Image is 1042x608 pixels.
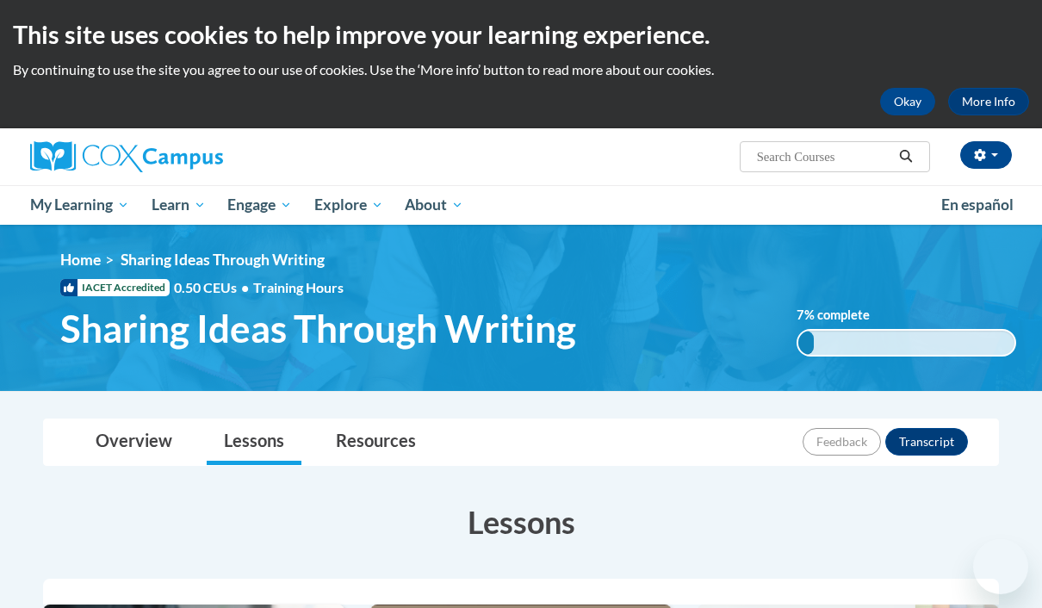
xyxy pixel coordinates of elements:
h3: Lessons [43,500,999,543]
div: 7% [798,331,814,355]
span: Sharing Ideas Through Writing [60,306,576,351]
a: Engage [216,185,303,225]
a: Home [60,251,101,269]
button: Search [893,146,919,167]
span: • [241,279,249,295]
span: Training Hours [253,279,344,295]
h2: This site uses cookies to help improve your learning experience. [13,17,1029,52]
span: Explore [314,195,383,215]
button: Transcript [885,428,968,456]
span: Learn [152,195,206,215]
a: Cox Campus [30,141,340,172]
input: Search Courses [755,146,893,167]
a: My Learning [19,185,140,225]
span: My Learning [30,195,129,215]
span: About [405,195,463,215]
button: Feedback [803,428,881,456]
span: IACET Accredited [60,279,170,296]
span: Sharing Ideas Through Writing [121,251,325,269]
label: % complete [797,306,896,325]
span: 7 [797,307,804,322]
img: Cox Campus [30,141,223,172]
a: About [394,185,475,225]
a: Explore [303,185,394,225]
span: 0.50 CEUs [174,278,253,297]
a: Learn [140,185,217,225]
a: Resources [319,419,433,465]
a: En español [930,187,1025,223]
iframe: Button to launch messaging window [973,539,1028,594]
button: Okay [880,88,935,115]
a: Overview [78,419,189,465]
button: Account Settings [960,141,1012,169]
p: By continuing to use the site you agree to our use of cookies. Use the ‘More info’ button to read... [13,60,1029,79]
span: En español [941,195,1014,214]
div: Main menu [17,185,1025,225]
span: Engage [227,195,292,215]
a: More Info [948,88,1029,115]
a: Lessons [207,419,301,465]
